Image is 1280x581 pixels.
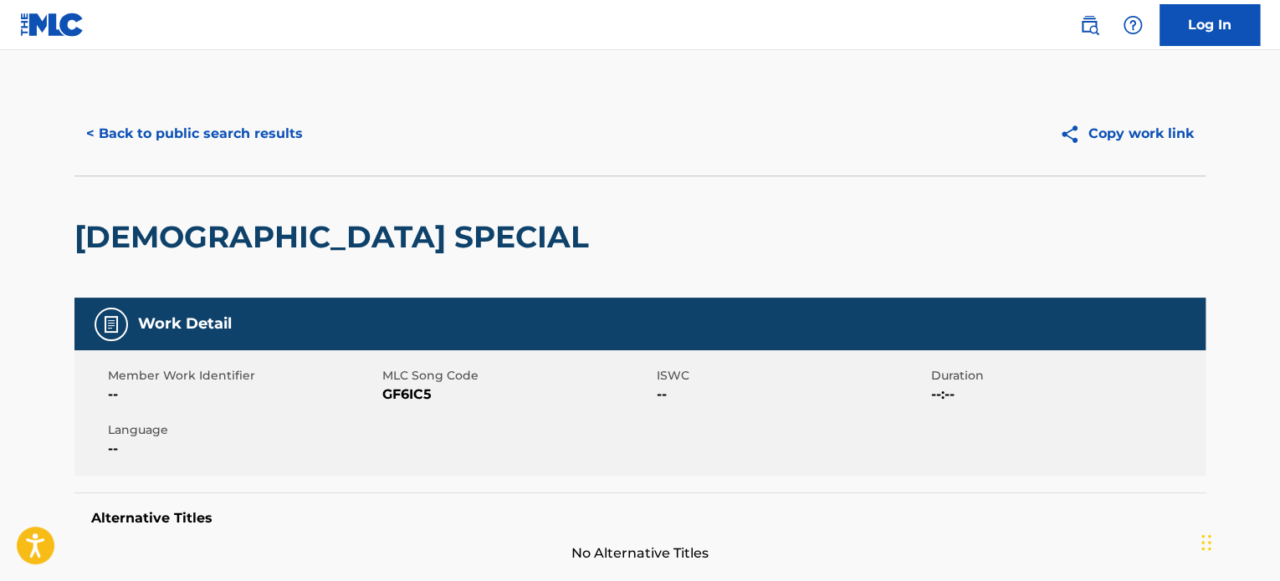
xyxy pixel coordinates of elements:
h5: Alternative Titles [91,510,1189,527]
span: --:-- [931,385,1201,405]
img: help [1123,15,1143,35]
img: Copy work link [1059,124,1088,145]
div: Help [1116,8,1149,42]
button: Copy work link [1047,113,1206,155]
img: MLC Logo [20,13,84,37]
h2: [DEMOGRAPHIC_DATA] SPECIAL [74,218,597,256]
h5: Work Detail [138,314,232,334]
div: Drag [1201,517,1211,568]
button: < Back to public search results [74,113,315,155]
span: Duration [931,367,1201,385]
span: -- [108,439,378,459]
span: No Alternative Titles [74,543,1206,563]
img: Work Detail [101,314,121,334]
span: Member Work Identifier [108,367,378,385]
img: search [1079,15,1099,35]
span: MLC Song Code [382,367,653,385]
span: GF6IC5 [382,385,653,405]
iframe: Chat Widget [1196,501,1280,581]
a: Public Search [1073,8,1106,42]
span: Language [108,421,378,439]
span: ISWC [657,367,927,385]
span: -- [657,385,927,405]
span: -- [108,385,378,405]
a: Log In [1160,4,1260,46]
